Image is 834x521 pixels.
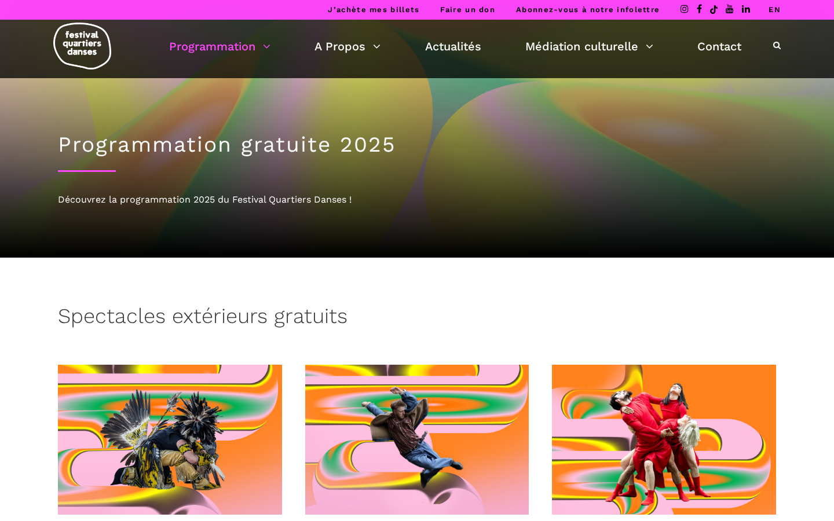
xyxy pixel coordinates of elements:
[58,132,776,157] h1: Programmation gratuite 2025
[58,304,348,333] h3: Spectacles extérieurs gratuits
[53,23,111,69] img: logo-fqd-med
[314,36,381,56] a: A Propos
[169,36,270,56] a: Programmation
[697,36,741,56] a: Contact
[769,5,781,14] a: EN
[328,5,419,14] a: J’achète mes billets
[516,5,660,14] a: Abonnez-vous à notre infolettre
[525,36,653,56] a: Médiation culturelle
[440,5,495,14] a: Faire un don
[58,192,776,207] div: Découvrez la programmation 2025 du Festival Quartiers Danses !
[425,36,481,56] a: Actualités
